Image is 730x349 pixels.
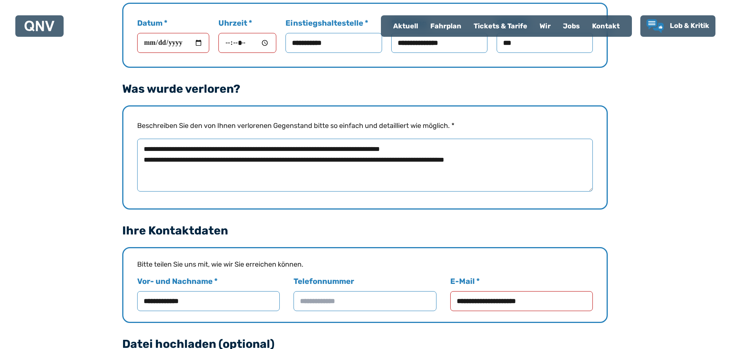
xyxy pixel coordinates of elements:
[646,19,709,33] a: Lob & Kritik
[294,291,436,311] input: Telefonnummer
[285,18,382,53] label: Einstiegshaltestelle *
[670,21,709,30] span: Lob & Kritik
[391,33,487,53] input: Richtung
[450,276,593,311] label: E-Mail *
[218,33,276,53] input: Uhrzeit *
[137,291,280,311] input: Vor- und Nachname *
[586,16,626,36] a: Kontakt
[137,18,209,53] label: Datum *
[557,16,586,36] a: Jobs
[497,33,593,53] input: Fahrt Nr.
[137,259,593,270] div: Bitte teilen Sie uns mit, wie wir Sie erreichen können.
[424,16,468,36] a: Fahrplan
[218,18,276,53] label: Uhrzeit *
[387,16,424,36] a: Aktuell
[137,33,209,53] input: Datum *
[122,83,240,95] legend: Was wurde verloren?
[25,21,54,31] img: QNV Logo
[137,276,280,311] label: Vor- und Nachname *
[533,16,557,36] a: Wir
[285,33,382,53] input: Einstiegshaltestelle *
[25,18,54,34] a: QNV Logo
[122,225,228,236] legend: Ihre Kontaktdaten
[137,139,593,192] textarea: Beschreiben Sie den von Ihnen verlorenen Gegenstand bitte so einfach und detailliert wie möglich. *
[450,291,593,311] input: E-Mail *
[468,16,533,36] a: Tickets & Tarife
[294,276,436,311] label: Telefonnummer
[137,120,593,195] label: Beschreiben Sie den von Ihnen verlorenen Gegenstand bitte so einfach und detailliert wie möglich. *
